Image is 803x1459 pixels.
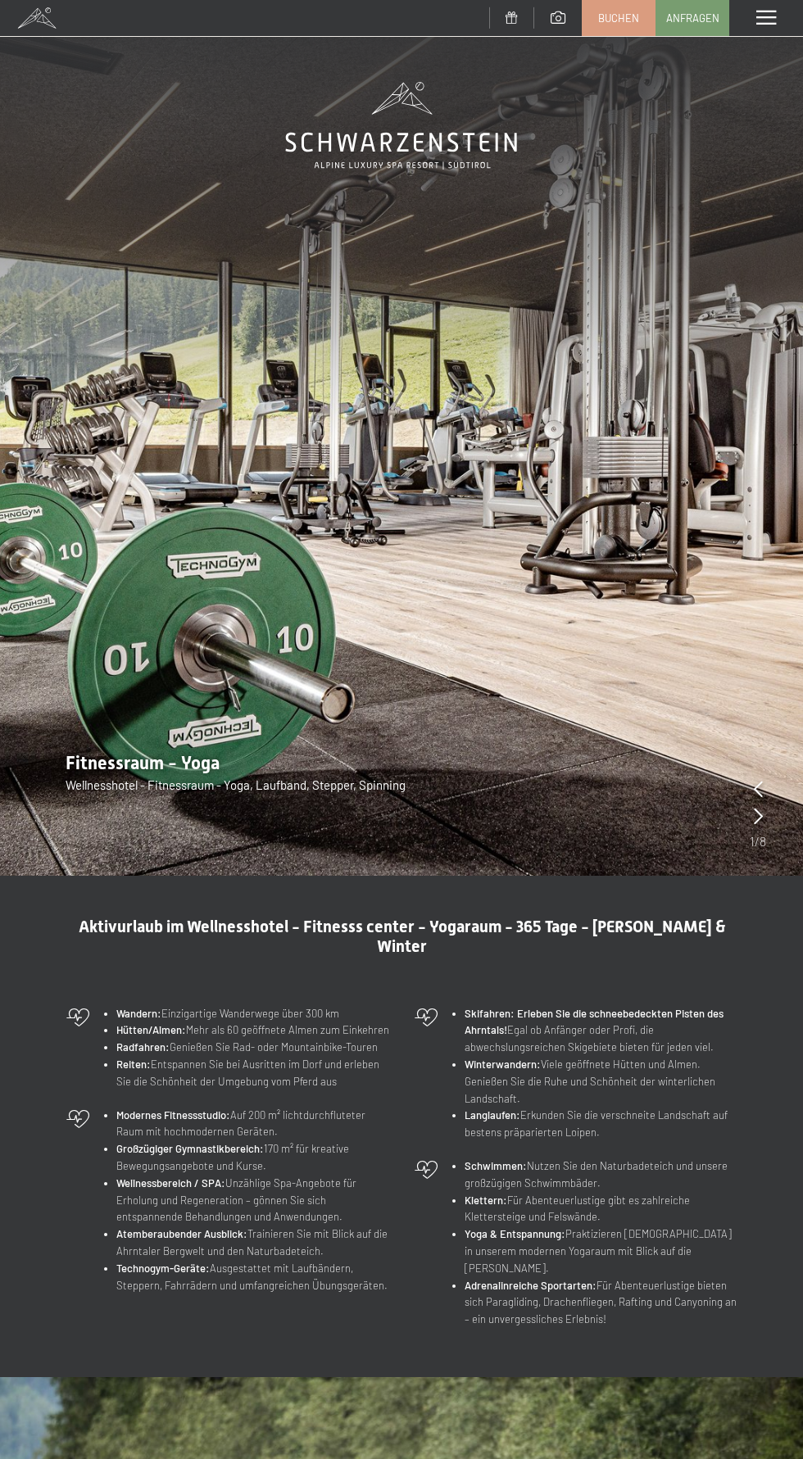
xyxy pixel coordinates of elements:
li: Mehr als 60 geöffnete Almen zum Einkehren [116,1022,389,1039]
li: Egal ob Anfänger oder Profi, die abwechslungsreichen Skigebiete bieten für jeden viel. [465,1005,737,1056]
strong: Atemberaubender Ausblick: [116,1227,247,1240]
strong: Wellnessbereich / SPA: [116,1176,225,1189]
span: Fitnessraum - Yoga [66,753,220,773]
li: 170 m² für kreative Bewegungsangebote und Kurse. [116,1140,389,1175]
strong: Wandern: [116,1007,161,1020]
li: Für Abenteuerlustige gibt es zahlreiche Klettersteige und Felswände. [465,1192,737,1226]
a: Buchen [583,1,655,35]
span: 8 [760,832,766,850]
span: / [755,832,760,850]
li: Trainieren Sie mit Blick auf die Ahrntaler Bergwelt und den Naturbadeteich. [116,1226,389,1260]
li: Ausgestattet mit Laufbändern, Steppern, Fahrrädern und umfangreichen Übungsgeräten. [116,1260,389,1294]
a: Anfragen [656,1,728,35]
strong: Erleben Sie die schneebedeckten Pisten des Ahrntals! [465,1007,724,1037]
span: 1 [750,832,755,850]
span: Buchen [598,11,639,25]
strong: Skifahren: [465,1007,515,1020]
strong: Modernes Fitnessstudio: [116,1108,230,1121]
strong: Hütten/Almen: [116,1023,186,1036]
li: Einzigartige Wanderwege über 300 km [116,1005,389,1022]
strong: Adrenalinreiche Sportarten: [465,1279,597,1292]
strong: Yoga & Entspannung: [465,1227,565,1240]
strong: Radfahren: [116,1040,170,1053]
li: Unzählige Spa-Angebote für Erholung und Regeneration – gönnen Sie sich entspannende Behandlungen ... [116,1175,389,1226]
li: Genießen Sie Rad- oder Mountainbike-Touren [116,1039,389,1056]
span: Aktivurlaub im Wellnesshotel - Fitnesss center - Yogaraum - 365 Tage - [PERSON_NAME] & Winter [79,917,725,956]
li: Entspannen Sie bei Ausritten im Dorf und erleben Sie die Schönheit der Umgebung vom Pferd aus [116,1056,389,1090]
li: Für Abenteuerlustige bieten sich Paragliding, Drachenfliegen, Rafting und Canyoning an – ein unve... [465,1277,737,1328]
span: Wellnesshotel - Fitnessraum - Yoga, Laufband, Stepper, Spinning [66,777,406,792]
li: Erkunden Sie die verschneite Landschaft auf bestens präparierten Loipen. [465,1107,737,1141]
span: Anfragen [666,11,719,25]
li: Viele geöffnete Hütten und Almen. Genießen Sie die Ruhe und Schönheit der winterlichen Landschaft. [465,1056,737,1107]
strong: Schwimmen: [465,1159,527,1172]
strong: Langlaufen: [465,1108,520,1121]
strong: Technogym-Geräte: [116,1262,210,1275]
strong: Reiten: [116,1058,151,1071]
li: Auf 200 m² lichtdurchfluteter Raum mit hochmodernen Geräten. [116,1107,389,1141]
strong: Winterwandern: [465,1058,541,1071]
li: Praktizieren [DEMOGRAPHIC_DATA] in unserem modernen Yogaraum mit Blick auf die [PERSON_NAME]. [465,1226,737,1276]
strong: Klettern: [465,1194,507,1207]
strong: Großzügiger Gymnastikbereich: [116,1142,264,1155]
li: Nutzen Sie den Naturbadeteich und unsere großzügigen Schwimmbäder. [465,1158,737,1192]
